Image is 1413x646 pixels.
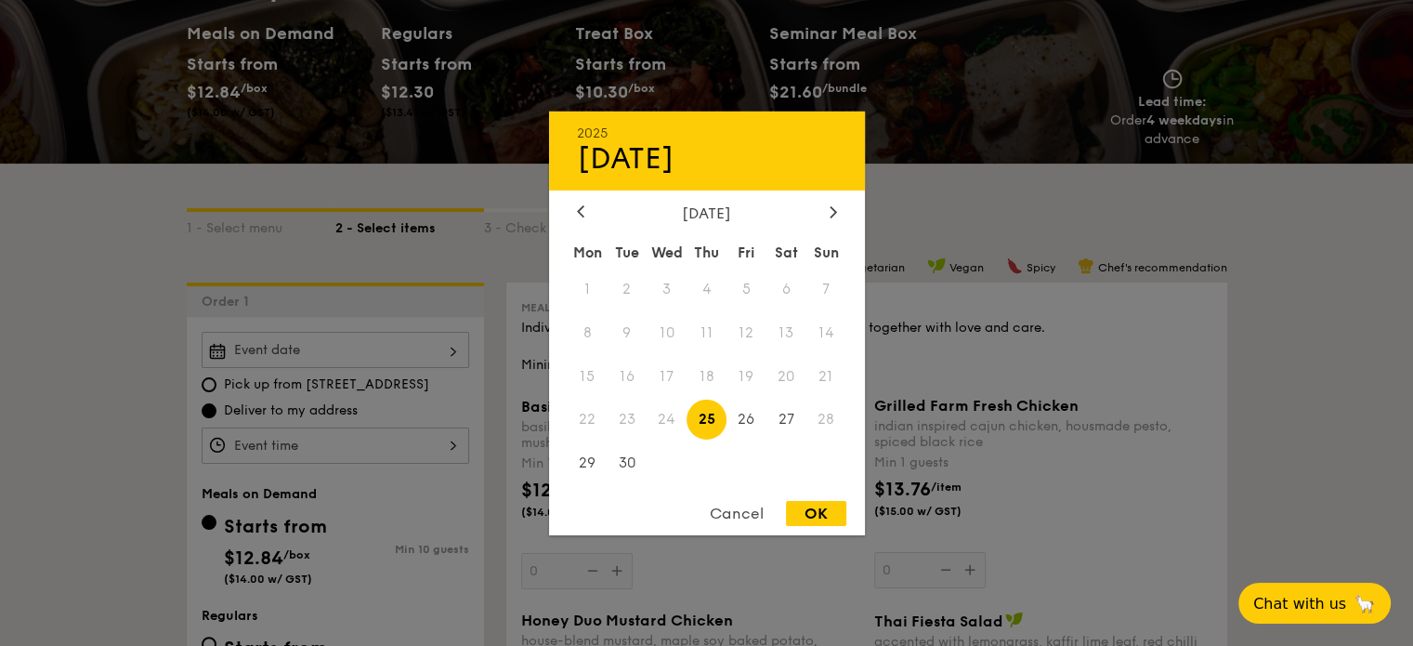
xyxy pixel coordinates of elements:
[647,235,687,269] div: Wed
[806,400,846,440] span: 28
[726,312,766,352] span: 12
[647,400,687,440] span: 24
[726,356,766,396] span: 19
[806,269,846,309] span: 7
[607,235,647,269] div: Tue
[568,356,608,396] span: 15
[577,204,837,221] div: [DATE]
[607,443,647,483] span: 30
[607,312,647,352] span: 9
[806,356,846,396] span: 21
[687,312,726,352] span: 11
[766,269,806,309] span: 6
[577,140,837,176] div: [DATE]
[568,443,608,483] span: 29
[786,501,846,526] div: OK
[568,235,608,269] div: Mon
[766,235,806,269] div: Sat
[726,269,766,309] span: 5
[568,400,608,440] span: 22
[687,400,726,440] span: 25
[568,269,608,309] span: 1
[1354,593,1376,614] span: 🦙
[766,356,806,396] span: 20
[607,356,647,396] span: 16
[806,312,846,352] span: 14
[607,400,647,440] span: 23
[691,501,782,526] div: Cancel
[577,125,837,140] div: 2025
[687,356,726,396] span: 18
[687,269,726,309] span: 4
[766,312,806,352] span: 13
[766,400,806,440] span: 27
[607,269,647,309] span: 2
[806,235,846,269] div: Sun
[647,312,687,352] span: 10
[1238,583,1391,624] button: Chat with us🦙
[687,235,726,269] div: Thu
[726,235,766,269] div: Fri
[568,312,608,352] span: 8
[647,269,687,309] span: 3
[647,356,687,396] span: 17
[726,400,766,440] span: 26
[1253,595,1346,613] span: Chat with us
